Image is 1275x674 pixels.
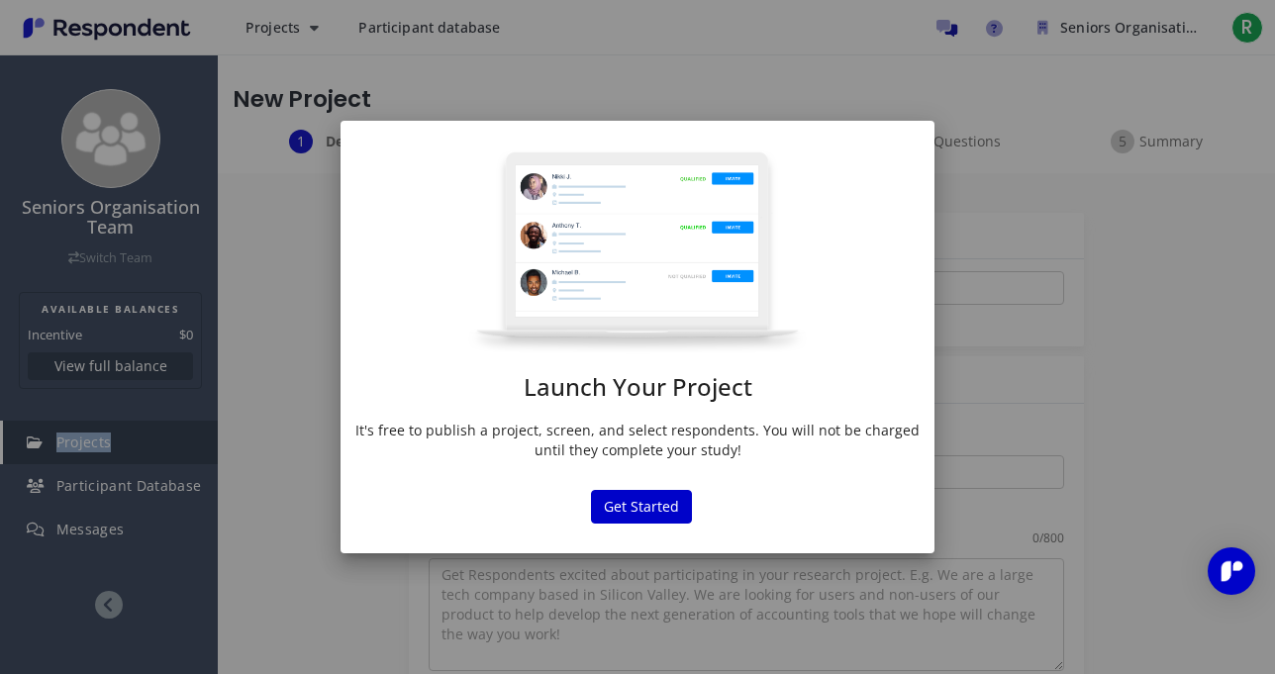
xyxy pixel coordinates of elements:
[591,490,692,524] button: Get Started
[468,150,807,354] img: project-modal.png
[355,374,920,400] h1: Launch Your Project
[1208,547,1255,595] div: Open Intercom Messenger
[341,121,934,553] md-dialog: Launch Your ...
[355,421,920,460] p: It's free to publish a project, screen, and select respondents. You will not be charged until the...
